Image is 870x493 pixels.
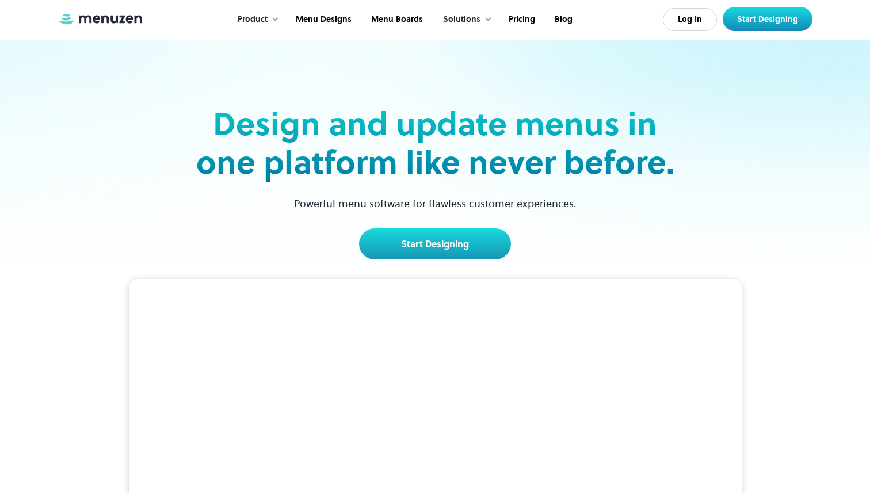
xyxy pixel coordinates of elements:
p: Powerful menu software for flawless customer experiences. [280,196,591,211]
div: Product [226,2,285,37]
a: Menu Boards [360,2,432,37]
a: Start Designing [359,228,511,259]
div: Product [238,13,268,26]
div: Solutions [432,2,498,37]
div: Solutions [443,13,480,26]
a: Menu Designs [285,2,360,37]
h2: Design and update menus in one platform like never before. [192,105,678,182]
a: Pricing [498,2,544,37]
a: Blog [544,2,581,37]
a: Log In [663,8,717,31]
a: Start Designing [723,7,812,31]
